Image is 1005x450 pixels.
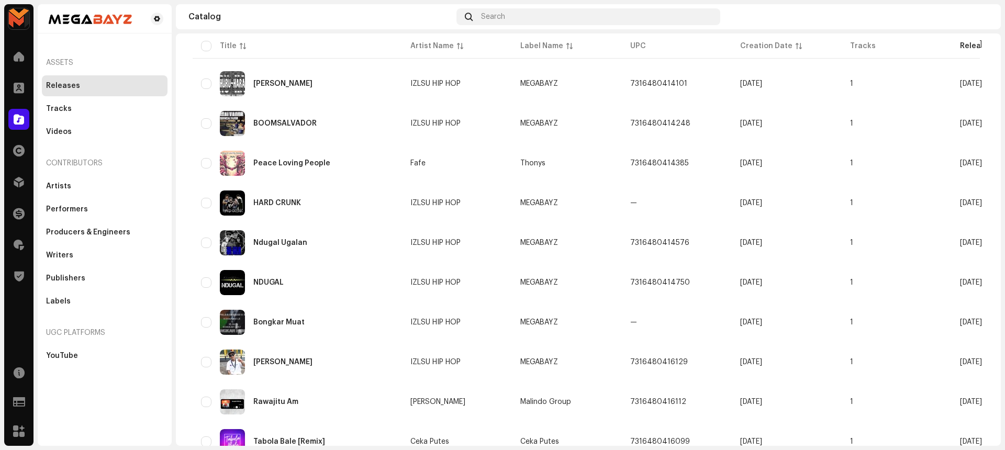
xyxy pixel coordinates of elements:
span: 1 [850,239,853,246]
div: IZLSU HIP HOP [410,358,461,366]
span: Apr 14, 2025 [960,199,982,207]
span: IZLSU HIP HOP [410,120,504,127]
span: IZLSU HIP HOP [410,358,504,366]
span: Apr 14, 2025 [740,398,762,406]
span: Apr 14, 2025 [740,358,762,366]
div: IZLSU HIP HOP [410,279,461,286]
span: Apr 14, 2025 [740,279,762,286]
span: IZLSU HIP HOP [410,319,504,326]
re-m-nav-item: Releases [42,75,167,96]
div: Creation Date [740,41,792,51]
div: Tracks [46,105,72,113]
div: Rawajitu Am [253,398,298,406]
span: — [630,199,637,207]
span: IZLSU HIP HOP [410,80,504,87]
img: 25f78024-ceb9-43e9-9ebc-b9cb483106a1 [220,111,245,136]
re-m-nav-item: Labels [42,291,167,312]
span: 7316480416099 [630,438,690,445]
div: Artist Name [410,41,454,51]
re-a-nav-header: UGC Platforms [42,320,167,345]
div: HARD CRUNK [253,199,301,207]
span: Apr 14, 2025 [960,120,982,127]
span: MEGABAYZ [520,279,558,286]
span: Apr 14, 2025 [740,120,762,127]
span: MEGABAYZ [520,199,558,207]
span: Manda Fvnky [410,398,504,406]
div: BOOMSALVADOR [253,120,317,127]
div: NDUGAL [253,279,284,286]
img: 6a6c7b9e-eafc-4133-a305-56842cdd7102 [220,270,245,295]
span: 7316480414248 [630,120,690,127]
img: 4f007456-06f3-480f-89cd-afb85e821a09 [220,71,245,96]
img: c80ab357-ad41-45f9-b05a-ac2c454cf3ef [971,8,988,25]
span: Thonys [520,160,545,167]
span: IZLSU HIP HOP [410,199,504,207]
div: Fafe [410,160,426,167]
div: Tabola Bale [Remix] [253,438,325,445]
div: Artists [46,182,71,190]
div: Publishers [46,274,85,283]
span: Ceka Putes [520,438,559,445]
div: Ceka Putes [410,438,449,445]
div: Bongkar Muat [253,319,305,326]
span: 1 [850,120,853,127]
span: Apr 14, 2025 [960,80,982,87]
span: 7316480414750 [630,279,690,286]
span: 1 [850,160,853,167]
div: Label Name [520,41,563,51]
img: ece8d56e-5a62-4a83-bf5a-ac2163a546e7 [220,230,245,255]
div: Performers [46,205,88,213]
span: Apr 14, 2025 [740,319,762,326]
span: 1 [850,319,853,326]
span: 7316480414101 [630,80,687,87]
span: Apr 14, 2025 [960,398,982,406]
re-m-nav-item: Videos [42,121,167,142]
span: 1 [850,438,853,445]
div: Catalog [188,13,452,21]
span: MEGABAYZ [520,239,558,246]
span: 1 [850,398,853,406]
re-m-nav-item: Writers [42,245,167,266]
span: IZLSU HIP HOP [410,239,504,246]
span: IZLSU HIP HOP [410,279,504,286]
span: 1 [850,358,853,366]
div: Writers [46,251,73,260]
img: 145c3996-18d1-4182-bf6a-93c11a172840 [220,350,245,375]
div: YouTube [46,352,78,360]
div: Contributors [42,151,167,176]
img: ea3f5b01-c1b1-4518-9e19-4d24e8c5836b [46,13,134,25]
span: Apr 14, 2025 [960,319,982,326]
span: Search [481,13,505,21]
span: Apr 14, 2025 [740,80,762,87]
span: 1 [850,199,853,207]
span: Fafe [410,160,504,167]
div: Peace Loving People [253,160,330,167]
div: IZLSU HIP HOP [410,199,461,207]
div: Producers & Engineers [46,228,130,237]
span: MEGABAYZ [520,120,558,127]
re-m-nav-item: Performers [42,199,167,220]
span: MEGABAYZ [520,319,558,326]
img: 09424577-d34b-43a5-ad33-bbe357384076 [220,310,245,335]
span: 7316480414385 [630,160,689,167]
div: Salah [253,358,312,366]
span: 7316480416112 [630,398,686,406]
span: Apr 14, 2025 [960,239,982,246]
span: 7316480414576 [630,239,689,246]
div: IZLSU HIP HOP [410,239,461,246]
div: IZLSU HIP HOP [410,80,461,87]
span: Apr 14, 2025 [740,160,762,167]
re-m-nav-item: YouTube [42,345,167,366]
span: Apr 14, 2025 [960,358,982,366]
img: e7321263-29dd-4b13-9bb2-bfb55b2eb0a4 [220,389,245,414]
div: Videos [46,128,72,136]
span: Ceka Putes [410,438,504,445]
re-a-nav-header: Assets [42,50,167,75]
div: IZLSU HIP HOP [410,120,461,127]
re-m-nav-item: Producers & Engineers [42,222,167,243]
re-m-nav-item: Tracks [42,98,167,119]
span: 1 [850,279,853,286]
img: 33c9722d-ea17-4ee8-9e7d-1db241e9a290 [8,8,29,29]
span: 7316480416129 [630,358,688,366]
